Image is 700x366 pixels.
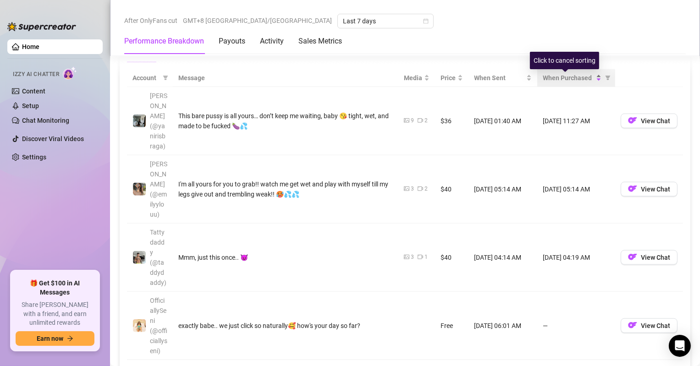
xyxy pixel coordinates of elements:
[621,256,678,263] a: OFView Chat
[22,135,84,142] a: Discover Viral Videos
[621,182,678,197] button: OFView Chat
[424,253,428,262] div: 1
[424,116,428,125] div: 2
[628,321,637,330] img: OF
[178,321,393,331] div: exactly babe.. we just click so naturally🥰 how's your day so far?
[63,66,77,80] img: AI Chatter
[133,319,146,332] img: OfficiallySeni (@officiallyseni)
[260,36,284,47] div: Activity
[124,14,177,27] span: After OnlyFans cut
[398,69,435,87] th: Media
[537,155,615,224] td: [DATE] 05:14 AM
[537,224,615,292] td: [DATE] 04:19 AM
[183,14,332,27] span: GMT+8 [GEOGRAPHIC_DATA]/[GEOGRAPHIC_DATA]
[178,252,393,262] div: Mmm, just this once.. 😈
[441,73,456,83] span: Price
[22,43,39,50] a: Home
[404,73,422,83] span: Media
[150,229,166,286] span: Tattydaddy (@taddydaddy)
[22,117,69,124] a: Chat Monitoring
[404,254,409,260] span: picture
[628,116,637,125] img: OF
[418,118,423,123] span: video-camera
[404,118,409,123] span: picture
[537,87,615,155] td: [DATE] 11:27 AM
[37,335,63,342] span: Earn now
[530,52,599,69] div: Click to cancel sorting
[435,155,469,224] td: $40
[178,179,393,199] div: I'm all yours for you to grab!! watch me get wet and play with myself till my legs give out and t...
[219,36,245,47] div: Payouts
[7,22,76,31] img: logo-BBDzfeDw.svg
[343,14,428,28] span: Last 7 days
[641,322,670,329] span: View Chat
[173,69,398,87] th: Message
[411,253,414,262] div: 3
[641,186,670,193] span: View Chat
[537,292,615,360] td: —
[22,153,46,161] a: Settings
[669,335,691,357] div: Open Intercom Messenger
[16,300,94,328] span: Share [PERSON_NAME] with a friend, and earn unlimited rewards
[150,160,167,218] span: [PERSON_NAME] (@emilyylouu)
[621,318,678,333] button: OFView Chat
[298,36,342,47] div: Sales Metrics
[469,292,537,360] td: [DATE] 06:01 AM
[16,331,94,346] button: Earn nowarrow-right
[13,70,59,79] span: Izzy AI Chatter
[411,116,414,125] div: 9
[641,254,670,261] span: View Chat
[161,71,170,85] span: filter
[621,250,678,265] button: OFView Chat
[628,184,637,193] img: OF
[178,111,393,131] div: This bare pussy is all yours… don’t keep me waiting, baby 😘 tight, wet, and made to be fucked 🍆💦
[133,183,146,196] img: emilylou (@emilyylouu)
[133,115,146,127] img: Yanni (@yanirisbraga)
[641,117,670,125] span: View Chat
[150,92,167,150] span: [PERSON_NAME] (@yanirisbraga)
[435,292,469,360] td: Free
[133,251,146,264] img: Tattydaddy (@taddydaddy)
[469,87,537,155] td: [DATE] 01:40 AM
[621,119,678,126] a: OFView Chat
[435,224,469,292] td: $40
[16,279,94,297] span: 🎁 Get $100 in AI Messages
[150,297,167,355] span: OfficiallySeni (@officiallyseni)
[132,73,159,83] span: Account
[469,224,537,292] td: [DATE] 04:14 AM
[605,75,611,81] span: filter
[418,186,423,191] span: video-camera
[404,186,409,191] span: picture
[474,73,524,83] span: When Sent
[469,155,537,224] td: [DATE] 05:14 AM
[628,252,637,262] img: OF
[67,335,73,342] span: arrow-right
[621,114,678,128] button: OFView Chat
[469,69,537,87] th: When Sent
[418,254,423,260] span: video-camera
[603,71,612,85] span: filter
[621,187,678,195] a: OFView Chat
[163,75,168,81] span: filter
[435,87,469,155] td: $36
[537,69,615,87] th: When Purchased
[411,185,414,193] div: 3
[543,73,594,83] span: When Purchased
[124,36,204,47] div: Performance Breakdown
[423,18,429,24] span: calendar
[22,87,45,95] a: Content
[22,102,39,109] a: Setup
[435,69,469,87] th: Price
[424,185,428,193] div: 2
[621,324,678,331] a: OFView Chat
